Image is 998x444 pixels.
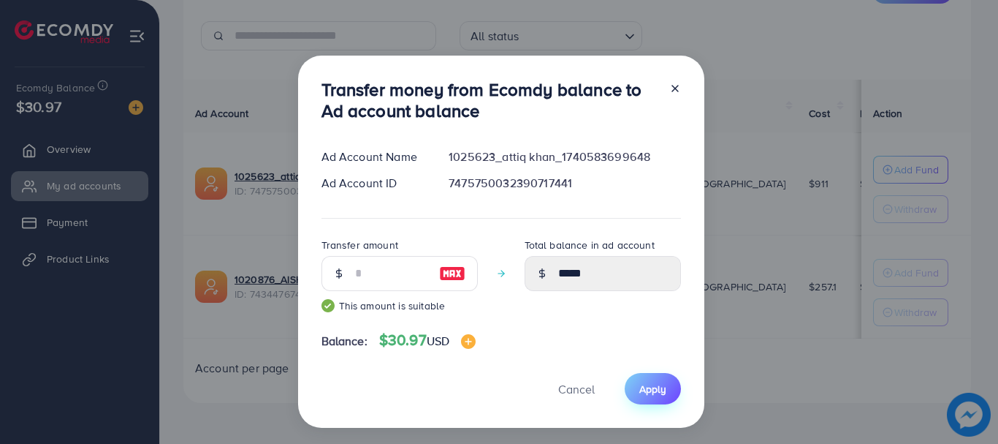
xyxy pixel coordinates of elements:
span: USD [427,333,449,349]
span: Balance: [321,333,367,350]
img: image [461,334,476,349]
label: Transfer amount [321,238,398,252]
div: Ad Account Name [310,148,438,165]
span: Apply [639,382,666,396]
button: Apply [625,373,681,405]
button: Cancel [540,373,613,405]
h3: Transfer money from Ecomdy balance to Ad account balance [321,79,658,121]
h4: $30.97 [379,331,476,350]
img: image [439,265,465,282]
div: 1025623_attiq khan_1740583699648 [437,148,692,165]
div: Ad Account ID [310,175,438,192]
img: guide [321,299,335,312]
div: 7475750032390717441 [437,175,692,192]
span: Cancel [558,381,595,397]
label: Total balance in ad account [525,238,655,252]
small: This amount is suitable [321,298,478,313]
